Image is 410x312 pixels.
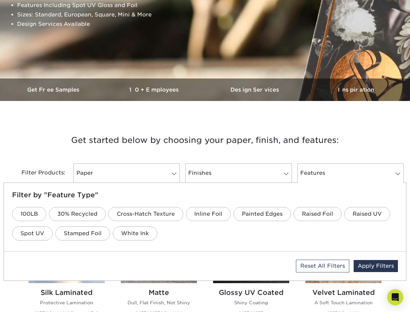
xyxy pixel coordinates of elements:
[306,87,406,93] h3: Inspiration
[186,207,231,221] a: Inline Foil
[108,207,183,221] a: Cross-Hatch Texture
[73,163,180,183] a: Paper
[205,87,306,93] h3: Design Services
[294,207,342,221] a: Raised Foil
[29,289,105,297] h2: Silk Laminated
[185,163,292,183] a: Finishes
[354,260,398,272] a: Apply Filters
[213,289,289,297] h2: Glossy UV Coated
[296,260,349,272] a: Reset All Filters
[387,289,403,305] div: Open Intercom Messenger
[297,163,404,183] a: Features
[205,79,306,101] a: Design Services
[17,19,404,29] li: Design Services Available
[17,10,404,19] li: Sizes: Standard, European, Square, Mini & More
[4,79,104,101] a: Get Free Samples
[213,299,289,306] p: Shiny Coating
[12,226,53,241] a: Spot UV
[305,299,381,306] p: A Soft Touch Lamination
[4,87,104,93] h3: Get Free Samples
[49,207,106,221] a: 30% Recycled
[113,226,157,241] a: White Ink
[4,163,71,183] div: Filter Products:
[121,299,197,306] p: Dull, Flat Finish, Not Shiny
[9,125,401,155] h3: Get started below by choosing your paper, finish, and features:
[29,299,105,306] p: Protective Lamination
[306,79,406,101] a: Inspiration
[344,207,390,221] a: Raised UV
[55,226,110,241] a: Stamped Foil
[12,207,46,221] a: 100LB
[234,207,291,221] a: Painted Edges
[305,289,381,297] h2: Velvet Laminated
[104,79,205,101] a: 10+ Employees
[17,1,404,10] li: Features Including Spot UV Gloss and Foil
[104,87,205,93] h3: 10+ Employees
[12,191,398,199] h5: Filter by "Feature Type"
[121,289,197,297] h2: Matte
